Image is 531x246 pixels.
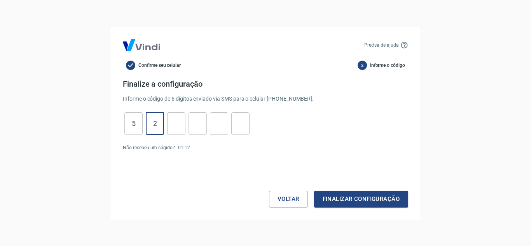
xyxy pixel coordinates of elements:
p: 01 : 12 [178,144,190,151]
p: Informe o código de 6 dígitos enviado via SMS para o celular [PHONE_NUMBER] . [123,95,408,103]
p: Precisa de ajuda [364,42,399,49]
button: Voltar [269,191,308,207]
span: Confirme seu celular [138,62,181,69]
button: Finalizar configuração [314,191,408,207]
img: Logo Vind [123,39,160,51]
h4: Finalize a configuração [123,79,408,89]
span: Informe o código [370,62,405,69]
p: Não recebeu um cógido? [123,144,175,151]
text: 2 [361,63,363,68]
